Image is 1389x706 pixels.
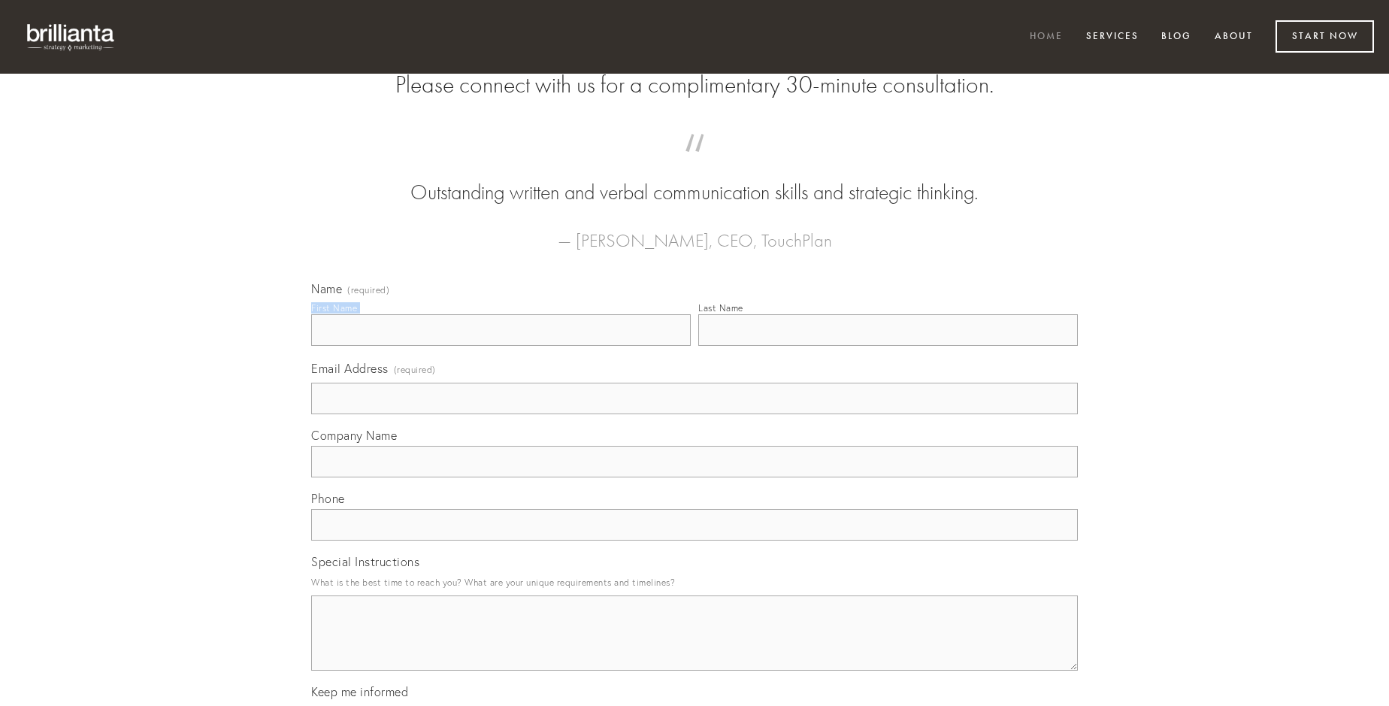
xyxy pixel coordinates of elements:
[335,149,1054,208] blockquote: Outstanding written and verbal communication skills and strategic thinking.
[1151,25,1201,50] a: Blog
[311,302,357,314] div: First Name
[311,71,1078,99] h2: Please connect with us for a complimentary 30-minute consultation.
[311,281,342,296] span: Name
[15,15,128,59] img: brillianta - research, strategy, marketing
[1205,25,1263,50] a: About
[311,684,408,699] span: Keep me informed
[311,572,1078,592] p: What is the best time to reach you? What are your unique requirements and timelines?
[1276,20,1374,53] a: Start Now
[311,361,389,376] span: Email Address
[311,428,397,443] span: Company Name
[698,302,743,314] div: Last Name
[1020,25,1073,50] a: Home
[394,359,436,380] span: (required)
[335,208,1054,256] figcaption: — [PERSON_NAME], CEO, TouchPlan
[335,149,1054,178] span: “
[347,286,389,295] span: (required)
[311,491,345,506] span: Phone
[311,554,419,569] span: Special Instructions
[1076,25,1148,50] a: Services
